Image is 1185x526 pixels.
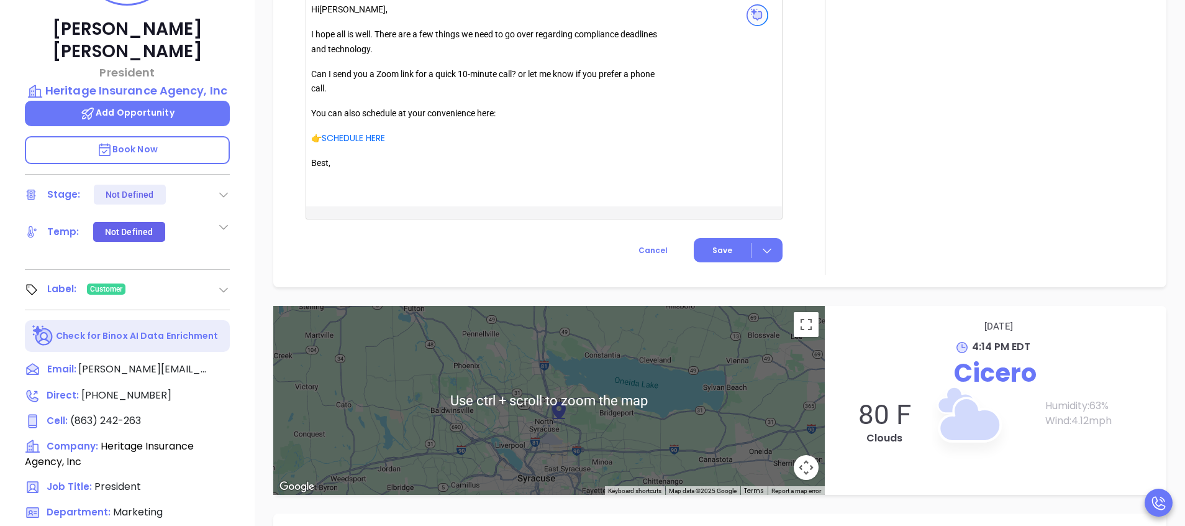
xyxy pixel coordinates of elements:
span: Email: [47,362,76,378]
span: Book Now [97,143,158,155]
div: Not Defined [106,185,153,205]
p: Can I send you a Zoom link for a quick 10-minute call? or let me know if you prefer a phone call. [311,67,668,97]
p: Wind: 4.12 mph [1045,413,1154,428]
p: 👉 [311,131,668,146]
p: President [25,64,230,81]
span: [PHONE_NUMBER] [81,388,171,402]
img: svg%3e [747,4,768,26]
span: Hi [311,4,319,14]
span: Marketing [113,505,163,519]
span: [PERSON_NAME] [319,4,386,14]
img: Ai-Enrich-DaqCidB-.svg [32,325,54,347]
span: [PERSON_NAME][EMAIL_ADDRESS][DOMAIN_NAME] [78,362,209,377]
a: Report a map error [771,487,821,494]
p: Clouds [837,431,932,446]
p: Humidity: 63 % [1045,399,1154,413]
div: Not Defined [105,222,153,242]
span: Map data ©2025 Google [669,487,737,494]
p: 80 F [837,399,932,431]
button: Save [694,238,783,262]
span: Job Title: [47,480,92,493]
span: Company: [47,440,98,453]
p: Cicero [837,354,1154,392]
span: 4:14 PM EDT [972,339,1030,354]
span: Add Opportunity [80,106,175,119]
button: Map camera controls [794,455,819,480]
span: President [94,479,141,494]
span: You can also schedule at your convenience here: [311,108,496,118]
span: Heritage Insurance Agency, Inc [25,439,194,469]
button: Cancel [615,239,691,262]
a: Heritage Insurance Agency, Inc [25,82,230,99]
span: Department: [47,505,111,519]
button: Keyboard shortcuts [608,487,661,496]
p: [DATE] [843,318,1154,335]
span: Save [712,245,732,256]
a: SCHEDULE HERE [322,132,385,144]
div: Label: [47,280,77,298]
span: Direct : [47,389,79,402]
img: Google [276,479,317,495]
a: Open this area in Google Maps (opens a new window) [276,479,317,495]
p: I hope all is well . There are a few things we need to go over regarding compliance deadlines and... [311,27,668,57]
span: Cancel [638,245,668,256]
span: (863) 242-263 [70,413,141,428]
img: Clouds [907,358,1032,482]
span: Customer [90,282,123,296]
span: Cell : [47,414,68,427]
div: Temp: [47,223,79,241]
div: Stage: [47,185,81,204]
p: Best, [311,156,668,186]
button: Toggle fullscreen view [794,312,819,337]
span: , [386,4,388,14]
p: Check for Binox AI Data Enrichment [56,330,218,343]
a: Terms (opens in new tab) [744,486,764,496]
p: [PERSON_NAME] [PERSON_NAME] [25,18,230,63]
